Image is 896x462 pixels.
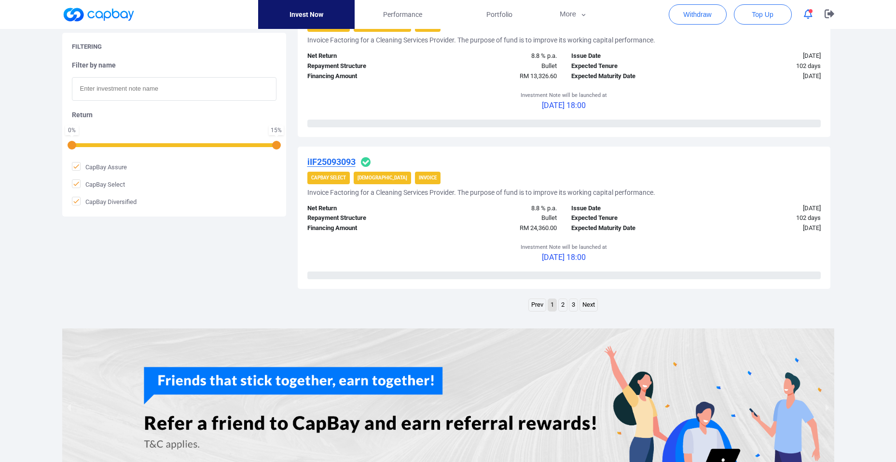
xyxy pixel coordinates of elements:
div: Expected Tenure [564,61,696,71]
span: RM 24,360.00 [520,224,557,231]
div: Financing Amount [300,71,432,82]
button: Top Up [734,4,792,25]
div: Issue Date [564,204,696,214]
u: iIF25093093 [307,157,356,167]
div: [DATE] [696,51,828,61]
div: 102 days [696,61,828,71]
a: Page 2 [559,299,567,311]
strong: [DEMOGRAPHIC_DATA] [358,175,407,180]
div: 8.8 % p.a. [432,51,564,61]
div: [DATE] [696,204,828,214]
span: CapBay Assure [72,162,127,172]
p: Investment Note will be launched at [521,91,607,100]
span: Top Up [752,10,773,19]
a: Page 1 is your current page [548,299,556,311]
div: [DATE] [696,71,828,82]
div: Net Return [300,51,432,61]
p: [DATE] 18:00 [521,251,607,264]
div: 0 % [67,127,77,133]
input: Enter investment note name [72,77,276,101]
span: RM 13,326.60 [520,72,557,80]
h5: Return [72,110,276,119]
div: Bullet [432,213,564,223]
a: Page 3 [569,299,578,311]
h5: Filter by name [72,61,276,69]
span: CapBay Diversified [72,197,137,206]
div: 15 % [271,127,282,133]
div: Repayment Structure [300,61,432,71]
button: Withdraw [669,4,727,25]
div: Issue Date [564,51,696,61]
a: Next page [580,299,597,311]
h5: Invoice Factoring for a Cleaning Services Provider. The purpose of fund is to improve its working... [307,188,655,197]
p: Investment Note will be launched at [521,243,607,252]
div: Bullet [432,61,564,71]
div: Expected Tenure [564,213,696,223]
div: Net Return [300,204,432,214]
span: Performance [383,9,422,20]
p: [DATE] 18:00 [521,99,607,112]
div: 102 days [696,213,828,223]
span: CapBay Select [72,179,125,189]
div: Expected Maturity Date [564,71,696,82]
strong: Invoice [419,175,437,180]
div: [DATE] [696,223,828,233]
div: Repayment Structure [300,213,432,223]
strong: CapBay Select [311,175,346,180]
span: Portfolio [486,9,512,20]
h5: Invoice Factoring for a Cleaning Services Provider. The purpose of fund is to improve its working... [307,36,655,44]
div: 8.8 % p.a. [432,204,564,214]
div: Financing Amount [300,223,432,233]
h5: Filtering [72,42,102,51]
div: Expected Maturity Date [564,223,696,233]
a: Previous page [529,299,546,311]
